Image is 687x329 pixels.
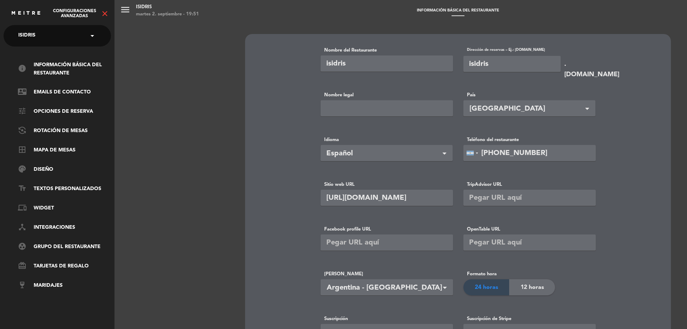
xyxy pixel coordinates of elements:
i: border_all [18,145,26,154]
span: isidris [18,28,35,43]
i: palette [18,165,26,173]
i: text_fields [18,184,26,193]
a: Mapa de mesas [18,146,111,155]
i: card_giftcard [18,261,26,270]
a: Textos Personalizados [18,185,111,193]
a: Opciones de reserva [18,107,111,116]
i: phonelink [18,203,26,212]
a: Tarjetas de regalo [18,262,111,271]
i: info [18,64,26,73]
a: Integraciones [18,223,111,232]
a: Rotación de Mesas [18,127,111,135]
i: contact_mail [18,87,26,96]
i: group_work [18,242,26,251]
a: Información básica del restaurante [18,61,111,77]
a: Emails de Contacto [18,88,111,97]
i: close [101,9,109,18]
i: device_hub [18,223,26,231]
img: MEITRE [11,11,41,16]
i: tune [18,107,26,115]
a: Grupo del restaurante [18,243,111,251]
a: Diseño [18,165,111,174]
i: flip_camera_android [18,126,26,135]
a: Maridajes [18,281,111,290]
a: Widget [18,204,111,213]
span: Configuraciones avanzadas [48,9,101,19]
i: wine_bar [18,281,26,289]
